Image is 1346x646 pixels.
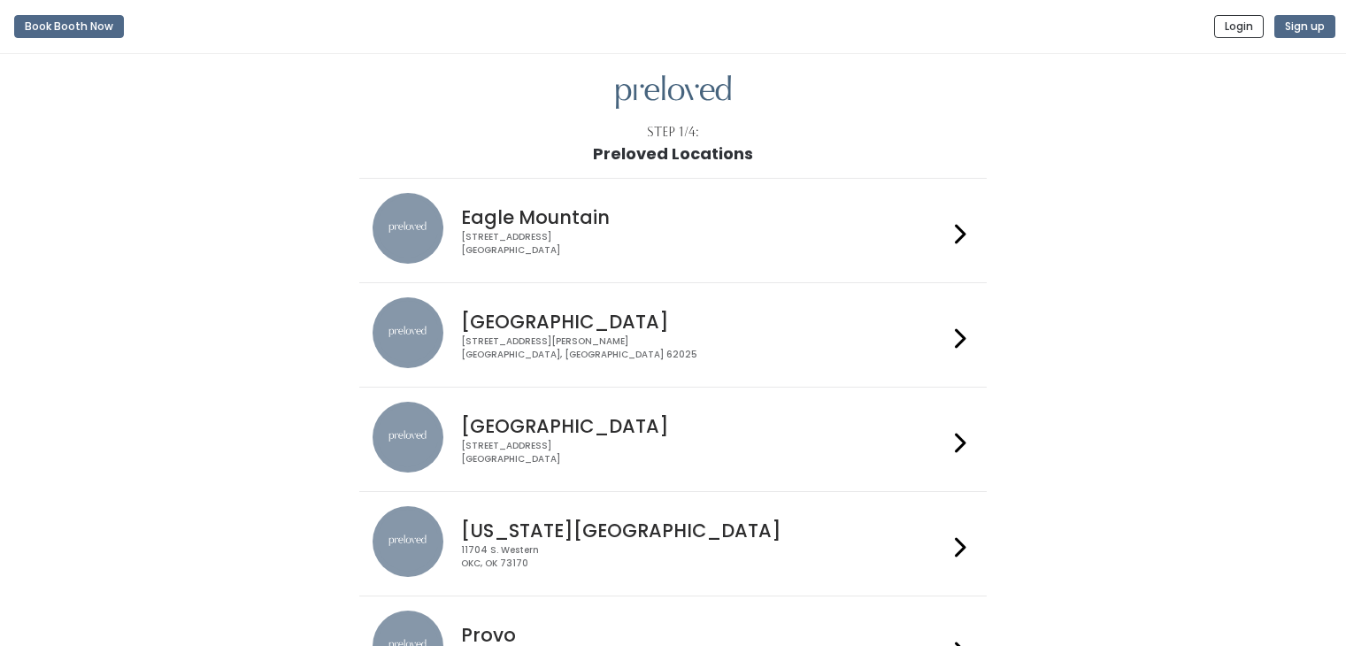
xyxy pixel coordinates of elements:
img: preloved location [373,506,443,577]
button: Login [1214,15,1264,38]
h4: [US_STATE][GEOGRAPHIC_DATA] [461,520,948,541]
h4: Eagle Mountain [461,207,948,227]
img: preloved location [373,402,443,473]
h4: [GEOGRAPHIC_DATA] [461,311,948,332]
a: preloved location [US_STATE][GEOGRAPHIC_DATA] 11704 S. WesternOKC, OK 73170 [373,506,973,581]
h4: Provo [461,625,948,645]
a: preloved location [GEOGRAPHIC_DATA] [STREET_ADDRESS][GEOGRAPHIC_DATA] [373,402,973,477]
button: Sign up [1274,15,1335,38]
img: preloved location [373,297,443,368]
div: 11704 S. Western OKC, OK 73170 [461,544,948,570]
img: preloved logo [616,75,731,110]
div: [STREET_ADDRESS] [GEOGRAPHIC_DATA] [461,231,948,257]
button: Book Booth Now [14,15,124,38]
img: preloved location [373,193,443,264]
div: [STREET_ADDRESS] [GEOGRAPHIC_DATA] [461,440,948,465]
h1: Preloved Locations [593,145,753,163]
a: Book Booth Now [14,7,124,46]
a: preloved location Eagle Mountain [STREET_ADDRESS][GEOGRAPHIC_DATA] [373,193,973,268]
div: Step 1/4: [647,123,699,142]
div: [STREET_ADDRESS][PERSON_NAME] [GEOGRAPHIC_DATA], [GEOGRAPHIC_DATA] 62025 [461,335,948,361]
h4: [GEOGRAPHIC_DATA] [461,416,948,436]
a: preloved location [GEOGRAPHIC_DATA] [STREET_ADDRESS][PERSON_NAME][GEOGRAPHIC_DATA], [GEOGRAPHIC_D... [373,297,973,373]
